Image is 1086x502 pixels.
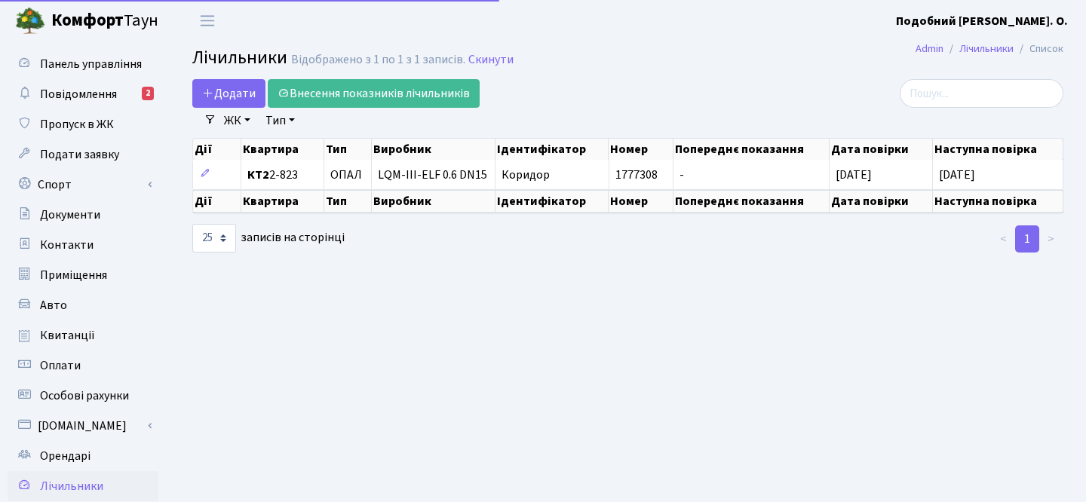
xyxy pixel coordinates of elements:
th: Виробник [372,139,495,160]
img: logo.png [15,6,45,36]
span: Документи [40,207,100,223]
span: LQM-III-ELF 0.6 DN15 [378,169,489,181]
span: 1777308 [615,167,658,183]
span: Лічильники [40,478,103,494]
a: Тип [259,108,301,133]
span: Панель управління [40,56,142,72]
a: Admin [916,41,943,57]
a: Повідомлення2 [8,79,158,109]
span: - [680,167,684,183]
div: Відображено з 1 по 1 з 1 записів. [291,53,465,67]
a: Авто [8,290,158,320]
span: Контакти [40,237,94,253]
a: Орендарі [8,441,158,471]
th: Номер [609,190,673,213]
th: Наступна повірка [933,190,1063,213]
span: Авто [40,297,67,314]
a: Скинути [468,53,514,67]
th: Тип [324,190,372,213]
b: КТ2 [247,167,269,183]
li: Список [1014,41,1063,57]
span: Особові рахунки [40,387,129,404]
button: Переключити навігацію [189,8,226,33]
a: Квитанції [8,320,158,350]
th: Попереднє показання [673,190,830,213]
a: Подати заявку [8,139,158,170]
span: Оплати [40,357,81,374]
a: ЖК [218,108,256,133]
th: Виробник [372,190,495,213]
a: Внесення показників лічильників [268,79,480,108]
th: Дії [193,190,241,213]
th: Попереднє показання [673,139,830,160]
span: Таун [51,8,158,34]
a: Спорт [8,170,158,200]
span: ОПАЛ [330,169,362,181]
th: Наступна повірка [933,139,1063,160]
span: Додати [202,85,256,102]
span: Квитанції [40,327,95,344]
span: Подати заявку [40,146,119,163]
a: Особові рахунки [8,381,158,411]
a: Контакти [8,230,158,260]
a: Додати [192,79,265,108]
b: Комфорт [51,8,124,32]
select: записів на сторінці [192,224,236,253]
span: Орендарі [40,448,90,464]
th: Дата повірки [830,139,933,160]
b: Подобний [PERSON_NAME]. О. [896,13,1068,29]
th: Тип [324,139,372,160]
span: Коридор [502,167,550,183]
span: Приміщення [40,267,107,283]
a: 1 [1015,225,1039,253]
span: Лічильники [192,44,287,71]
a: [DOMAIN_NAME] [8,411,158,441]
th: Ідентифікатор [495,139,609,160]
th: Номер [609,139,673,160]
a: Оплати [8,350,158,381]
span: Повідомлення [40,86,117,103]
a: Лічильники [8,471,158,501]
span: Пропуск в ЖК [40,116,114,133]
div: 2 [142,87,154,100]
span: [DATE] [939,167,975,183]
nav: breadcrumb [893,33,1086,65]
a: Приміщення [8,260,158,290]
a: Панель управління [8,49,158,79]
th: Дії [193,139,241,160]
th: Дата повірки [830,190,933,213]
span: [DATE] [836,167,872,183]
a: Лічильники [959,41,1014,57]
th: Квартира [241,139,324,160]
label: записів на сторінці [192,224,345,253]
th: Ідентифікатор [495,190,609,213]
a: Подобний [PERSON_NAME]. О. [896,12,1068,30]
a: Пропуск в ЖК [8,109,158,139]
input: Пошук... [900,79,1063,108]
a: Документи [8,200,158,230]
th: Квартира [241,190,324,213]
span: 2-823 [247,169,317,181]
